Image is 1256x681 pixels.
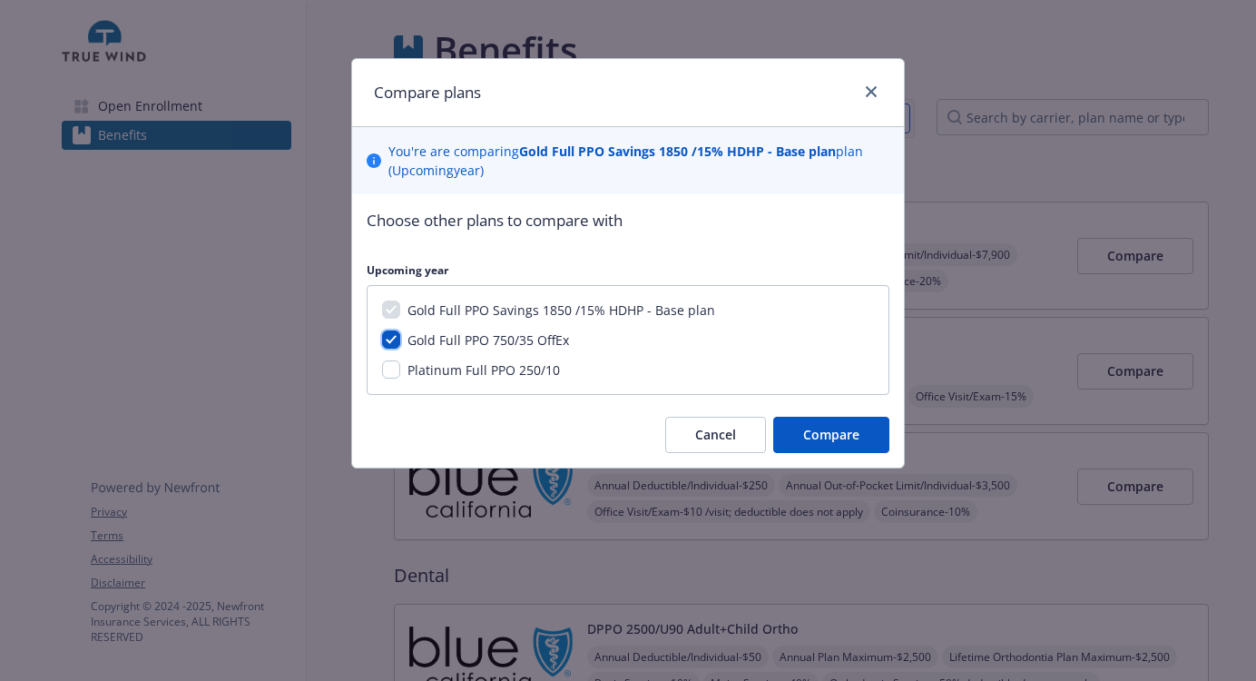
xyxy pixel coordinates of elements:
b: Gold Full PPO Savings 1850 /15% HDHP - Base plan [519,143,836,160]
button: Compare [773,417,889,453]
p: You ' re are comparing plan ( Upcoming year) [388,142,889,180]
button: Cancel [665,417,766,453]
a: close [860,81,882,103]
p: Choose other plans to compare with [367,209,889,232]
p: Upcoming year [367,262,889,278]
span: Gold Full PPO 750/35 OffEx [407,331,569,349]
span: Cancel [695,426,736,443]
h1: Compare plans [374,81,481,104]
span: Compare [803,426,859,443]
span: Gold Full PPO Savings 1850 /15% HDHP - Base plan [407,301,715,319]
span: Platinum Full PPO 250/10 [407,361,560,379]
